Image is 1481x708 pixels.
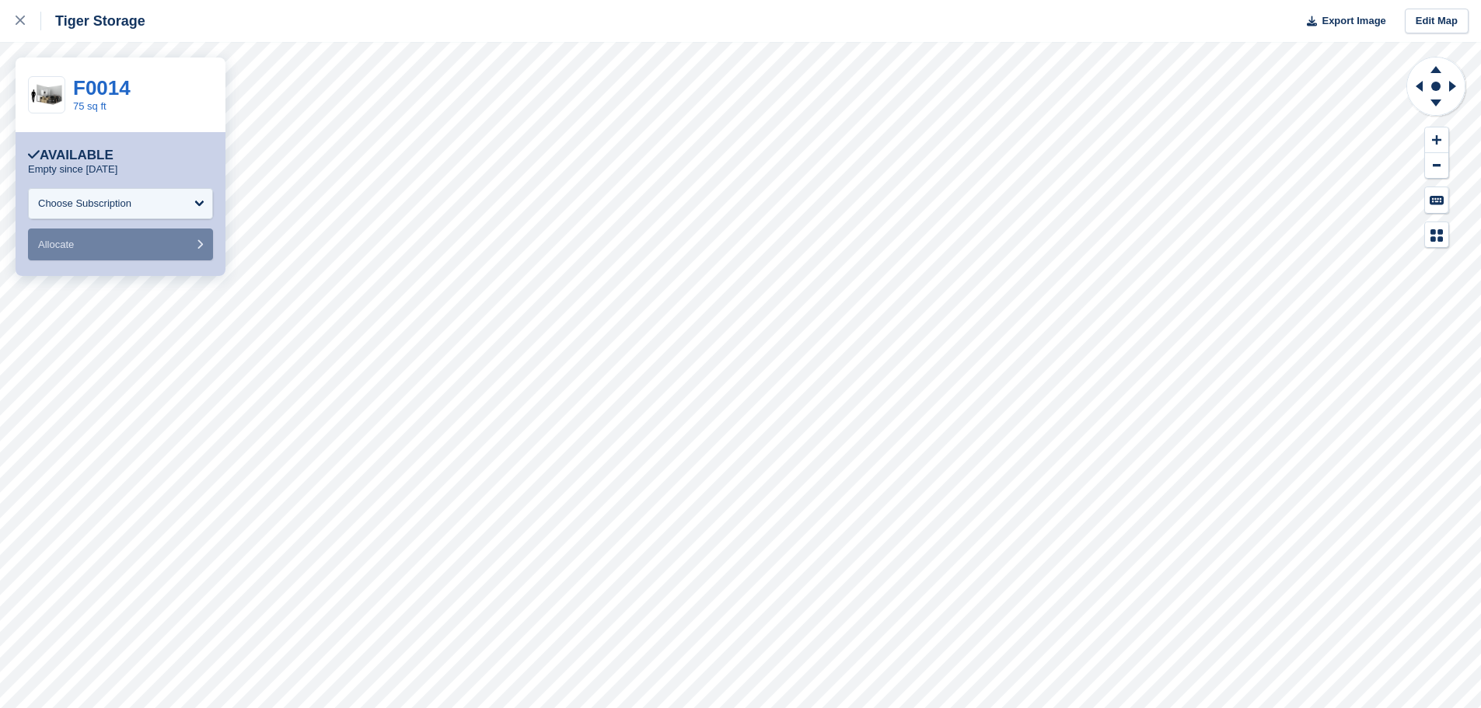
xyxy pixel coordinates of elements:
[1425,153,1448,179] button: Zoom Out
[73,76,131,99] a: F0014
[1425,127,1448,153] button: Zoom In
[1425,187,1448,213] button: Keyboard Shortcuts
[28,148,114,163] div: Available
[41,12,145,30] div: Tiger Storage
[1298,9,1386,34] button: Export Image
[1405,9,1469,34] a: Edit Map
[38,196,131,211] div: Choose Subscription
[1322,13,1385,29] span: Export Image
[29,82,65,109] img: 75-sqft-unit.jpg
[1425,222,1448,248] button: Map Legend
[73,100,107,112] a: 75 sq ft
[28,163,117,176] p: Empty since [DATE]
[28,228,213,260] button: Allocate
[38,239,74,250] span: Allocate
